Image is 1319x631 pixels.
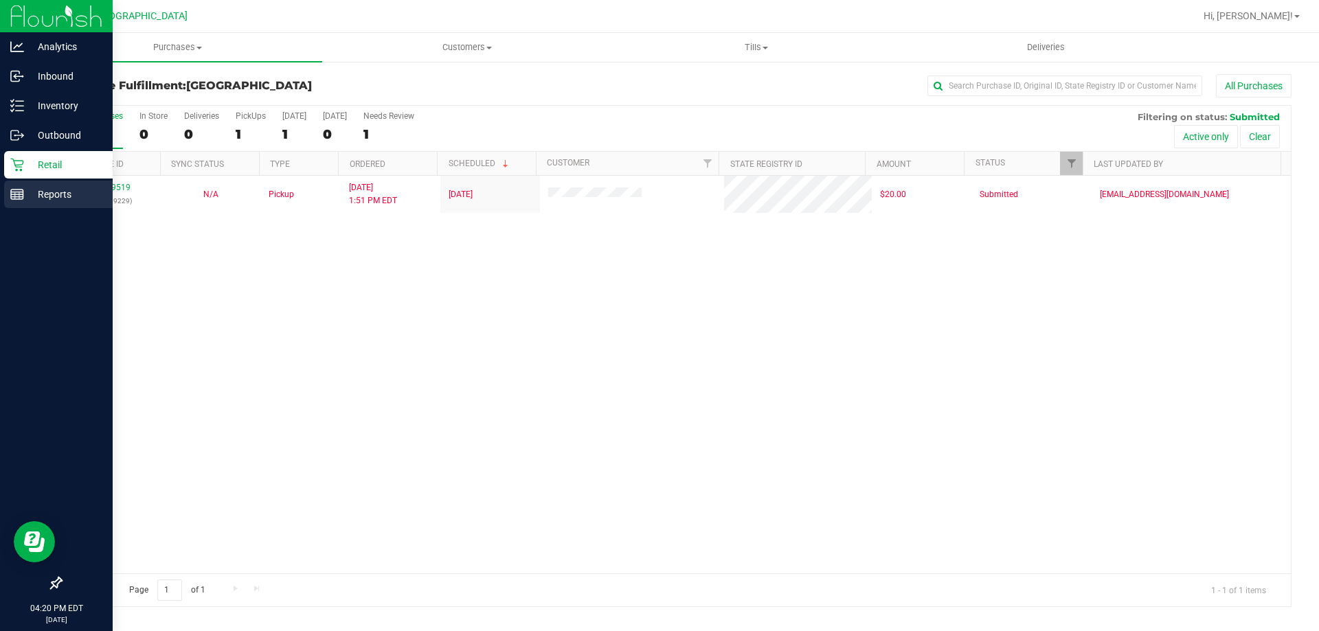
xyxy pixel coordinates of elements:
a: Ordered [350,159,385,169]
span: Hi, [PERSON_NAME]! [1204,10,1293,21]
div: Deliveries [184,111,219,121]
div: 1 [236,126,266,142]
div: 0 [184,126,219,142]
p: [DATE] [6,615,106,625]
span: Submitted [980,188,1018,201]
span: Pickup [269,188,294,201]
div: 0 [323,126,347,142]
inline-svg: Inventory [10,99,24,113]
span: 1 - 1 of 1 items [1200,580,1277,600]
a: Customers [322,33,611,62]
span: [DATE] 1:51 PM EDT [349,181,397,207]
span: [GEOGRAPHIC_DATA] [93,10,188,22]
inline-svg: Retail [10,158,24,172]
a: Purchases [33,33,322,62]
button: N/A [203,188,218,201]
div: PickUps [236,111,266,121]
span: [EMAIL_ADDRESS][DOMAIN_NAME] [1100,188,1229,201]
span: Page of 1 [117,580,216,601]
div: 0 [139,126,168,142]
a: Type [270,159,290,169]
p: Inventory [24,97,106,114]
span: Submitted [1230,111,1280,122]
span: Purchases [33,41,322,54]
a: Filter [696,152,719,175]
span: Filtering on status: [1138,111,1227,122]
div: In Store [139,111,168,121]
span: $20.00 [880,188,906,201]
a: State Registry ID [730,159,802,169]
a: Amount [877,159,911,169]
span: Tills [612,41,900,54]
p: Inbound [24,68,106,84]
a: Last Updated By [1094,159,1163,169]
div: Needs Review [363,111,414,121]
p: Retail [24,157,106,173]
iframe: Resource center [14,521,55,562]
div: 1 [282,126,306,142]
inline-svg: Reports [10,187,24,201]
inline-svg: Inbound [10,69,24,83]
span: [GEOGRAPHIC_DATA] [186,79,312,92]
span: Deliveries [1008,41,1083,54]
div: [DATE] [323,111,347,121]
a: Deliveries [901,33,1191,62]
a: Customer [547,158,589,168]
inline-svg: Analytics [10,40,24,54]
input: 1 [157,580,182,601]
inline-svg: Outbound [10,128,24,142]
input: Search Purchase ID, Original ID, State Registry ID or Customer Name... [927,76,1202,96]
a: Filter [1060,152,1083,175]
a: Status [976,158,1005,168]
div: [DATE] [282,111,306,121]
button: All Purchases [1216,74,1292,97]
h3: Purchase Fulfillment: [60,80,471,92]
a: Sync Status [171,159,224,169]
div: 1 [363,126,414,142]
p: Outbound [24,127,106,144]
span: Customers [323,41,611,54]
span: [DATE] [449,188,473,201]
p: 04:20 PM EDT [6,602,106,615]
a: 11839519 [92,183,131,192]
span: Not Applicable [203,190,218,199]
p: Analytics [24,38,106,55]
a: Tills [611,33,901,62]
button: Clear [1240,125,1280,148]
p: Reports [24,186,106,203]
a: Scheduled [449,159,511,168]
button: Active only [1174,125,1238,148]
